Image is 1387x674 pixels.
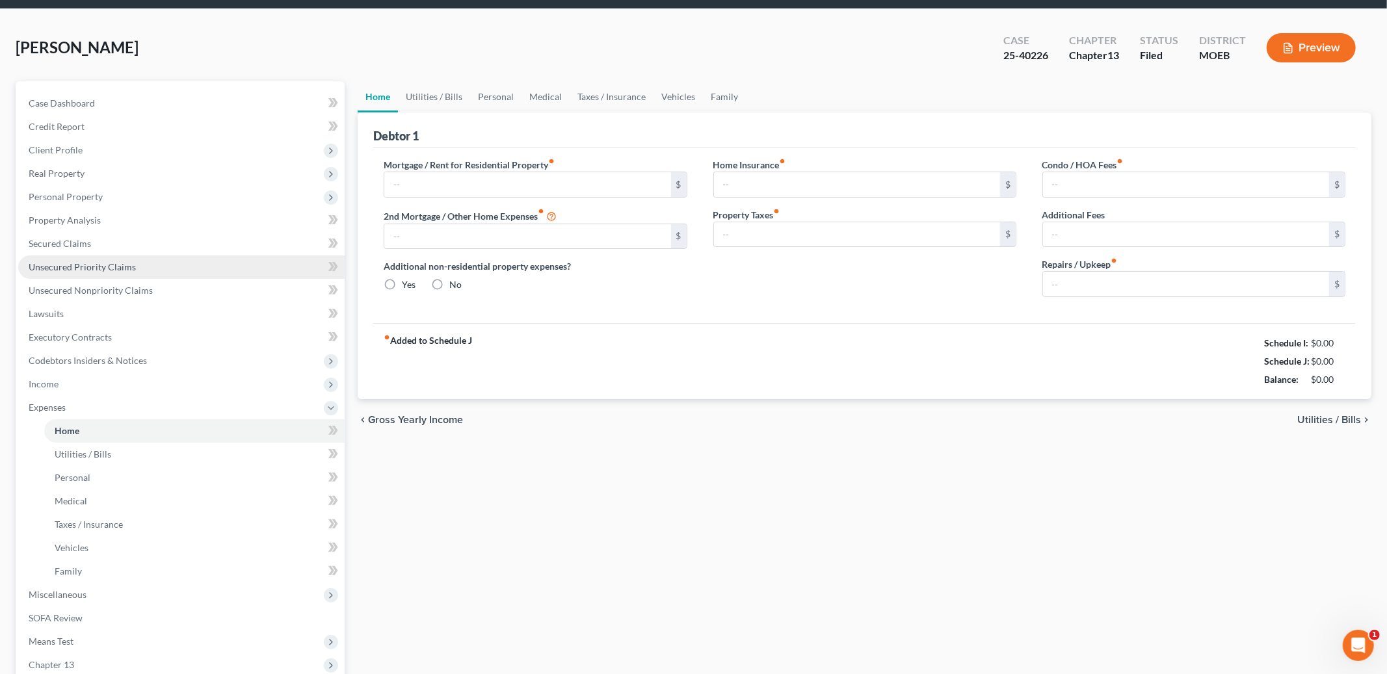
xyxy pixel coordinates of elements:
span: 1 [1369,630,1380,640]
i: fiber_manual_record [1111,257,1118,264]
a: Unsecured Nonpriority Claims [18,279,345,302]
label: No [449,278,462,291]
a: Taxes / Insurance [44,513,345,536]
label: Additional non-residential property expenses? [384,259,687,273]
a: Medical [522,81,570,112]
span: 13 [1107,49,1119,61]
div: $ [671,172,687,197]
div: Debtor 1 [373,128,419,144]
div: Chapter [1069,33,1119,48]
span: Lawsuits [29,308,64,319]
i: fiber_manual_record [548,158,555,164]
span: Miscellaneous [29,589,86,600]
span: Credit Report [29,121,85,132]
input: -- [1043,172,1329,197]
div: $0.00 [1312,373,1346,386]
i: fiber_manual_record [1117,158,1124,164]
div: MOEB [1199,48,1246,63]
span: Case Dashboard [29,97,95,109]
span: Unsecured Priority Claims [29,261,136,272]
a: Secured Claims [18,232,345,255]
span: Means Test [29,636,73,647]
a: Personal [470,81,522,112]
a: Utilities / Bills [398,81,470,112]
span: Utilities / Bills [1297,415,1361,425]
input: -- [1043,272,1329,296]
div: Status [1140,33,1178,48]
a: Property Analysis [18,209,345,232]
label: 2nd Mortgage / Other Home Expenses [384,208,557,224]
input: -- [714,222,1000,247]
a: Lawsuits [18,302,345,326]
div: $ [1329,272,1345,296]
span: Real Property [29,168,85,179]
input: -- [384,224,670,249]
span: Income [29,378,59,389]
span: Personal [55,472,90,483]
a: Vehicles [44,536,345,560]
span: Secured Claims [29,238,91,249]
strong: Balance: [1264,374,1299,385]
div: $ [1000,222,1016,247]
span: Property Analysis [29,214,101,226]
input: -- [384,172,670,197]
div: $ [1000,172,1016,197]
i: fiber_manual_record [384,334,390,341]
span: Unsecured Nonpriority Claims [29,285,153,296]
span: Client Profile [29,144,83,155]
span: Taxes / Insurance [55,519,123,530]
strong: Schedule J: [1264,356,1310,367]
label: Mortgage / Rent for Residential Property [384,158,555,172]
span: Vehicles [55,542,88,553]
div: $0.00 [1312,337,1346,350]
label: Home Insurance [713,158,786,172]
a: Personal [44,466,345,489]
input: -- [1043,222,1329,247]
div: District [1199,33,1246,48]
a: Case Dashboard [18,92,345,115]
a: Executory Contracts [18,326,345,349]
i: fiber_manual_record [774,208,780,214]
i: chevron_right [1361,415,1371,425]
iframe: Intercom live chat [1343,630,1374,661]
span: Codebtors Insiders & Notices [29,355,147,366]
input: -- [714,172,1000,197]
a: Vehicles [654,81,703,112]
i: fiber_manual_record [780,158,786,164]
button: Preview [1267,33,1356,62]
div: $0.00 [1312,355,1346,368]
span: Executory Contracts [29,331,112,343]
span: Medical [55,495,87,506]
span: Gross Yearly Income [368,415,463,425]
div: Chapter [1069,48,1119,63]
a: SOFA Review [18,606,345,630]
span: Chapter 13 [29,659,74,670]
span: SOFA Review [29,612,83,623]
label: Condo / HOA Fees [1042,158,1124,172]
a: Home [358,81,398,112]
a: Utilities / Bills [44,443,345,466]
div: Filed [1140,48,1178,63]
i: chevron_left [358,415,368,425]
label: Property Taxes [713,208,780,222]
div: 25-40226 [1003,48,1048,63]
a: Taxes / Insurance [570,81,654,112]
span: Personal Property [29,191,103,202]
label: Additional Fees [1042,208,1105,222]
a: Credit Report [18,115,345,138]
a: Home [44,419,345,443]
div: $ [1329,222,1345,247]
span: Family [55,565,82,577]
strong: Schedule I: [1264,337,1308,348]
span: Expenses [29,402,66,413]
a: Family [703,81,746,112]
span: Utilities / Bills [55,448,111,460]
a: Medical [44,489,345,513]
label: Yes [402,278,416,291]
a: Unsecured Priority Claims [18,255,345,279]
button: chevron_left Gross Yearly Income [358,415,463,425]
label: Repairs / Upkeep [1042,257,1118,271]
span: [PERSON_NAME] [16,38,139,57]
button: Utilities / Bills chevron_right [1297,415,1371,425]
div: $ [671,224,687,249]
